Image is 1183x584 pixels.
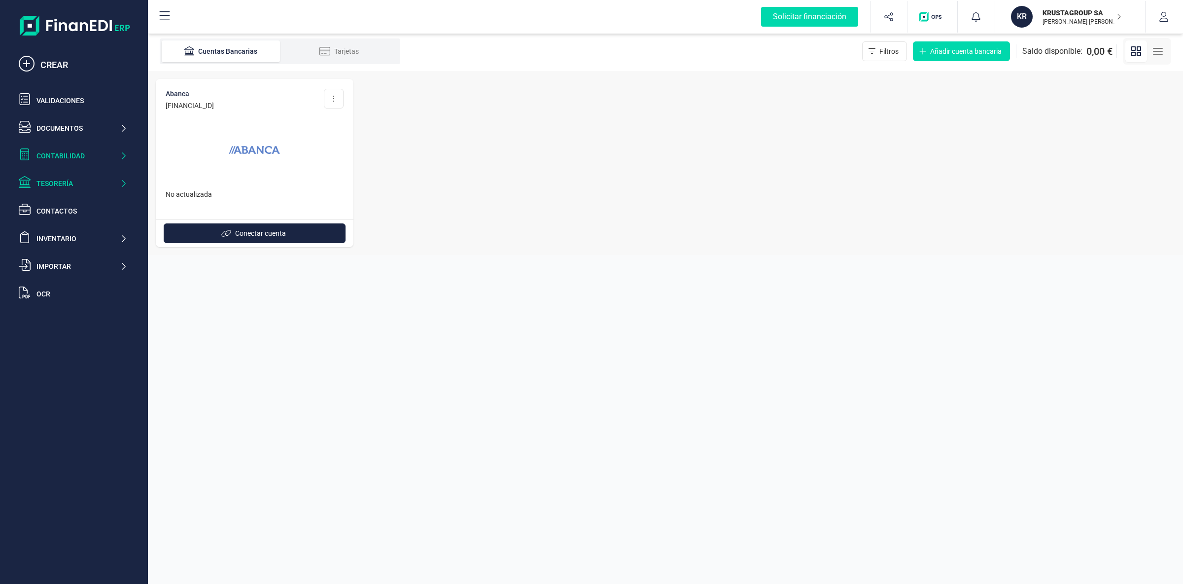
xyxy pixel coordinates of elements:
[1007,1,1133,33] button: KRKRUSTAGROUP SA[PERSON_NAME] [PERSON_NAME]
[749,1,870,33] button: Solicitar financiación
[36,206,127,216] div: Contactos
[36,289,127,299] div: OCR
[40,58,127,72] div: CREAR
[862,41,907,61] button: Filtros
[36,234,120,244] div: Inventario
[761,7,858,27] div: Solicitar financiación
[36,261,120,271] div: Importar
[20,16,130,36] img: Logo Finanedi
[913,1,951,33] button: Logo de OPS
[930,46,1002,56] span: Añadir cuenta bancaria
[913,41,1010,61] button: Añadir cuenta bancaria
[1086,44,1113,58] span: 0,00 €
[36,151,120,161] div: Contabilidad
[235,228,286,238] span: Conectar cuenta
[1022,45,1082,57] span: Saldo disponible:
[166,189,344,199] p: No actualizada
[36,96,127,106] div: Validaciones
[300,46,379,56] div: Tarjetas
[1043,8,1121,18] p: KRUSTAGROUP SA
[36,123,120,133] div: Documentos
[36,179,120,188] div: Tesorería
[181,46,260,56] div: Cuentas Bancarias
[1011,6,1033,28] div: KR
[164,223,346,243] button: Conectar cuenta
[166,89,214,99] p: Abanca
[879,46,899,56] span: Filtros
[166,101,214,110] p: [FINANCIAL_ID]
[1043,18,1121,26] p: [PERSON_NAME] [PERSON_NAME]
[919,12,945,22] img: Logo de OPS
